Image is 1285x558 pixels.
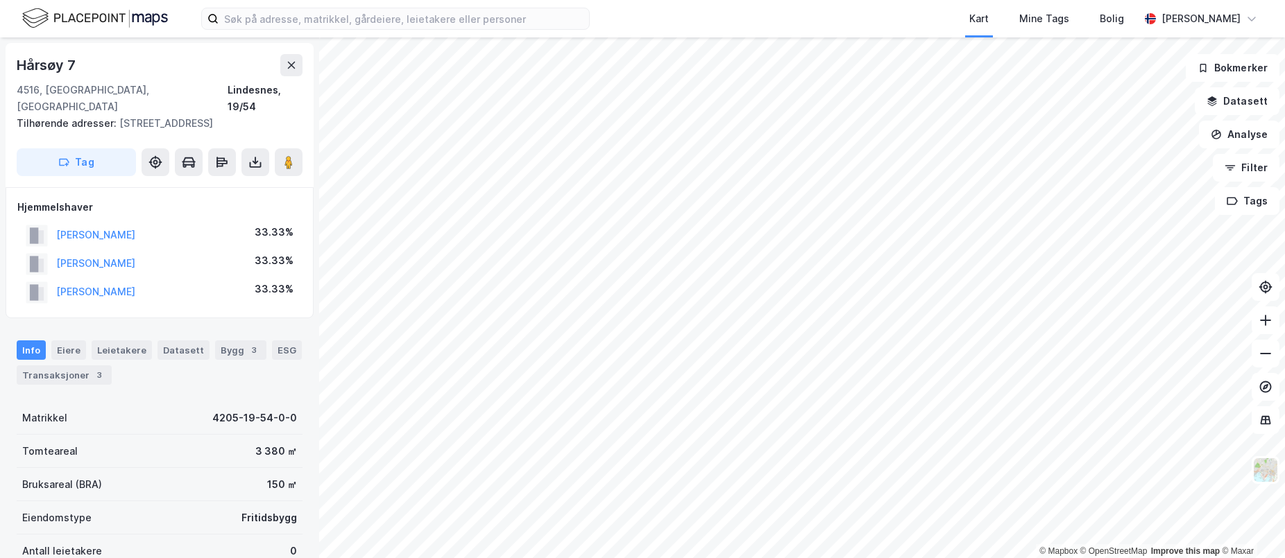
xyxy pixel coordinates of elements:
div: Lindesnes, 19/54 [228,82,303,115]
div: Bruksareal (BRA) [22,476,102,493]
button: Datasett [1195,87,1279,115]
div: 3 [247,343,261,357]
a: Mapbox [1039,546,1078,556]
div: Eiere [51,340,86,360]
div: ESG [272,340,302,360]
div: Fritidsbygg [241,509,297,526]
div: Kontrollprogram for chat [1216,491,1285,558]
div: 3 380 ㎡ [255,443,297,460]
button: Analyse [1199,121,1279,148]
a: Improve this map [1151,546,1220,556]
div: Matrikkel [22,410,67,426]
div: 150 ㎡ [267,476,297,493]
button: Filter [1213,154,1279,182]
div: Mine Tags [1019,10,1069,27]
div: Leietakere [92,340,152,360]
img: logo.f888ab2527a4732fd821a326f86c7f29.svg [22,6,168,30]
div: Transaksjoner [17,365,112,385]
div: Datasett [158,340,210,360]
div: Bolig [1100,10,1124,27]
div: [STREET_ADDRESS] [17,115,291,132]
div: 3 [92,368,106,382]
div: Info [17,340,46,360]
button: Bokmerker [1186,54,1279,82]
div: 33.33% [255,281,293,297]
div: Tomteareal [22,443,78,460]
span: Tilhørende adresser: [17,117,119,129]
div: 4516, [GEOGRAPHIC_DATA], [GEOGRAPHIC_DATA] [17,82,228,115]
div: Eiendomstype [22,509,92,526]
img: Z [1252,457,1279,483]
div: 33.33% [255,224,293,241]
div: 33.33% [255,252,293,269]
a: OpenStreetMap [1080,546,1148,556]
iframe: Chat Widget [1216,491,1285,558]
div: Bygg [215,340,266,360]
div: [PERSON_NAME] [1161,10,1241,27]
div: 4205-19-54-0-0 [212,410,297,426]
button: Tag [17,148,136,176]
div: Kart [969,10,989,27]
div: Hjemmelshaver [17,199,302,216]
button: Tags [1215,187,1279,215]
input: Søk på adresse, matrikkel, gårdeiere, leietakere eller personer [219,8,589,29]
div: Hårsøy 7 [17,54,78,76]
